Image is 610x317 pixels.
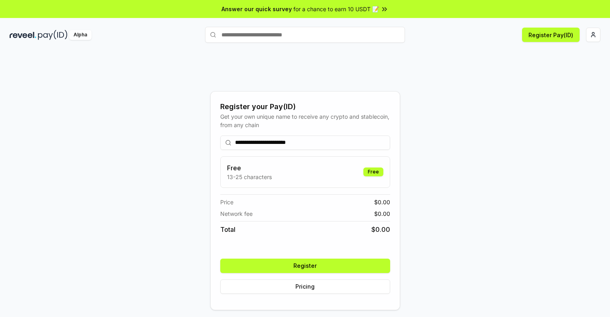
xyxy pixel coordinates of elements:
[69,30,92,40] div: Alpha
[220,198,233,206] span: Price
[220,112,390,129] div: Get your own unique name to receive any crypto and stablecoin, from any chain
[293,5,379,13] span: for a chance to earn 10 USDT 📝
[374,209,390,218] span: $ 0.00
[227,173,272,181] p: 13-25 characters
[522,28,580,42] button: Register Pay(ID)
[221,5,292,13] span: Answer our quick survey
[220,259,390,273] button: Register
[371,225,390,234] span: $ 0.00
[220,279,390,294] button: Pricing
[220,209,253,218] span: Network fee
[374,198,390,206] span: $ 0.00
[220,225,235,234] span: Total
[220,101,390,112] div: Register your Pay(ID)
[227,163,272,173] h3: Free
[363,167,383,176] div: Free
[10,30,36,40] img: reveel_dark
[38,30,68,40] img: pay_id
